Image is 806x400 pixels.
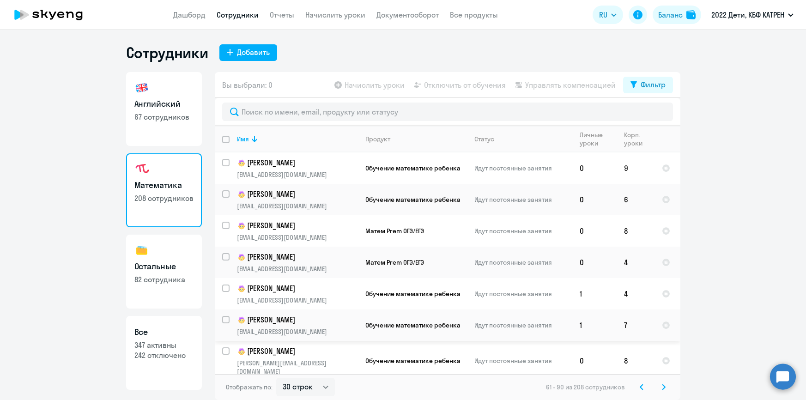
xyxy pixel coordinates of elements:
[653,6,701,24] button: Балансbalance
[237,189,358,200] p: [PERSON_NAME]
[237,315,358,326] p: [PERSON_NAME]
[134,326,194,338] h3: Все
[134,162,149,176] img: math
[237,221,246,230] img: child
[617,184,654,215] td: 6
[365,135,390,143] div: Продукт
[580,131,610,147] div: Личные уроки
[474,357,572,365] p: Идут постоянные занятия
[126,153,202,227] a: Математика208 сотрудников
[222,79,273,91] span: Вы выбрали: 0
[173,10,206,19] a: Дашборд
[617,215,654,247] td: 8
[365,258,424,267] span: Матем Prem ОГЭ/ЕГЭ
[572,341,617,381] td: 0
[134,98,194,110] h3: Английский
[237,189,358,210] a: child[PERSON_NAME][EMAIL_ADDRESS][DOMAIN_NAME]
[572,278,617,309] td: 1
[572,215,617,247] td: 0
[474,321,572,329] p: Идут постоянные занятия
[126,43,208,62] h1: Сотрудники
[134,350,194,360] p: 242 отключено
[270,10,294,19] a: Отчеты
[134,112,194,122] p: 67 сотрудников
[365,164,461,172] span: Обучение математике ребенка
[134,80,149,95] img: english
[226,383,273,391] span: Отображать по:
[450,10,498,19] a: Все продукты
[617,152,654,184] td: 9
[474,195,572,204] p: Идут постоянные занятия
[365,290,461,298] span: Обучение математике ребенка
[237,346,358,357] p: [PERSON_NAME]
[474,135,572,143] div: Статус
[572,247,617,278] td: 0
[624,131,648,147] div: Корп. уроки
[237,347,246,356] img: child
[237,296,358,304] p: [EMAIL_ADDRESS][DOMAIN_NAME]
[593,6,623,24] button: RU
[237,47,270,58] div: Добавить
[365,357,461,365] span: Обучение математике ребенка
[474,164,572,172] p: Идут постоянные занятия
[237,252,358,263] p: [PERSON_NAME]
[365,227,424,235] span: Матем Prem ОГЭ/ЕГЭ
[126,72,202,146] a: Английский67 сотрудников
[237,158,358,179] a: child[PERSON_NAME][EMAIL_ADDRESS][DOMAIN_NAME]
[219,44,277,61] button: Добавить
[134,261,194,273] h3: Остальные
[658,9,683,20] div: Баланс
[237,284,246,293] img: child
[711,9,784,20] p: 2022 Дети, КБФ КАТРЕН
[237,220,358,242] a: child[PERSON_NAME][EMAIL_ADDRESS][DOMAIN_NAME]
[126,235,202,309] a: Остальные82 сотрудника
[707,4,798,26] button: 2022 Дети, КБФ КАТРЕН
[365,135,467,143] div: Продукт
[217,10,259,19] a: Сотрудники
[222,103,673,121] input: Поиск по имени, email, продукту или статусу
[624,131,654,147] div: Корп. уроки
[134,243,149,258] img: others
[237,283,358,304] a: child[PERSON_NAME][EMAIL_ADDRESS][DOMAIN_NAME]
[134,340,194,350] p: 347 активны
[237,346,358,376] a: child[PERSON_NAME][PERSON_NAME][EMAIL_ADDRESS][DOMAIN_NAME]
[617,309,654,341] td: 7
[134,179,194,191] h3: Математика
[617,247,654,278] td: 4
[686,10,696,19] img: balance
[305,10,365,19] a: Начислить уроки
[474,135,494,143] div: Статус
[365,321,461,329] span: Обучение математике ребенка
[237,158,358,169] p: [PERSON_NAME]
[365,195,461,204] span: Обучение математике ребенка
[376,10,439,19] a: Документооборот
[237,283,358,294] p: [PERSON_NAME]
[617,278,654,309] td: 4
[237,170,358,179] p: [EMAIL_ADDRESS][DOMAIN_NAME]
[134,193,194,203] p: 208 сотрудников
[237,190,246,199] img: child
[237,202,358,210] p: [EMAIL_ADDRESS][DOMAIN_NAME]
[474,227,572,235] p: Идут постоянные занятия
[474,258,572,267] p: Идут постоянные занятия
[580,131,616,147] div: Личные уроки
[237,220,358,231] p: [PERSON_NAME]
[474,290,572,298] p: Идут постоянные занятия
[237,359,358,376] p: [PERSON_NAME][EMAIL_ADDRESS][DOMAIN_NAME]
[623,77,673,93] button: Фильтр
[237,253,246,262] img: child
[237,233,358,242] p: [EMAIL_ADDRESS][DOMAIN_NAME]
[572,152,617,184] td: 0
[599,9,607,20] span: RU
[572,184,617,215] td: 0
[237,315,246,325] img: child
[572,309,617,341] td: 1
[237,135,249,143] div: Имя
[237,158,246,168] img: child
[237,315,358,336] a: child[PERSON_NAME][EMAIL_ADDRESS][DOMAIN_NAME]
[237,265,358,273] p: [EMAIL_ADDRESS][DOMAIN_NAME]
[134,274,194,285] p: 82 сотрудника
[641,79,666,90] div: Фильтр
[126,316,202,390] a: Все347 активны242 отключено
